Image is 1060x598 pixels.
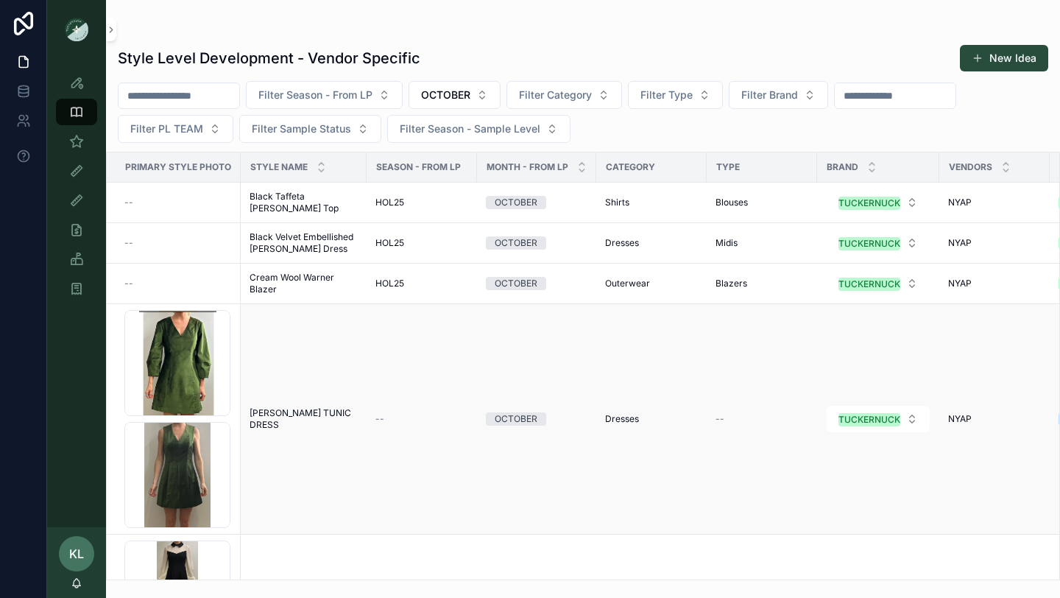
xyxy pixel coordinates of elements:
[250,161,308,173] span: Style Name
[69,545,84,563] span: KL
[715,237,808,249] a: Midis
[838,237,900,250] div: TUCKERNUCK
[948,237,972,249] span: NYAP
[605,197,629,208] span: Shirts
[375,197,404,208] span: HOL25
[124,278,232,289] a: --
[729,81,828,109] button: Select Button
[124,237,232,249] a: --
[250,272,358,295] a: Cream Wool Warner Blazer
[826,229,930,257] a: Select Button
[486,412,587,426] a: OCTOBER
[948,413,972,425] span: NYAP
[715,237,738,249] span: Midis
[47,59,106,321] div: scrollable content
[250,191,358,214] a: Black Taffeta [PERSON_NAME] Top
[118,48,420,68] h1: Style Level Development - Vendor Specific
[827,230,930,256] button: Select Button
[715,197,808,208] a: Blouses
[948,278,972,289] span: NYAP
[250,407,358,431] a: [PERSON_NAME] TUNIC DRESS
[124,237,133,249] span: --
[606,161,655,173] span: Category
[375,197,468,208] a: HOL25
[387,115,570,143] button: Select Button
[421,88,470,102] span: OCTOBER
[640,88,693,102] span: Filter Type
[827,161,858,173] span: Brand
[495,277,537,290] div: OCTOBER
[741,88,798,102] span: Filter Brand
[495,236,537,250] div: OCTOBER
[827,270,930,297] button: Select Button
[838,413,900,426] div: TUCKERNUCK
[519,88,592,102] span: Filter Category
[605,278,650,289] span: Outerwear
[605,237,698,249] a: Dresses
[715,413,808,425] a: --
[250,231,358,255] a: Black Velvet Embellished [PERSON_NAME] Dress
[605,413,639,425] span: Dresses
[375,237,468,249] a: HOL25
[838,197,900,210] div: TUCKERNUCK
[495,196,537,209] div: OCTOBER
[827,406,930,432] button: Select Button
[948,278,1041,289] a: NYAP
[826,405,930,433] a: Select Button
[826,189,930,217] a: Select Button
[948,413,1041,425] a: NYAP
[376,161,461,173] span: Season - From LP
[486,196,587,209] a: OCTOBER
[258,88,372,102] span: Filter Season - From LP
[375,237,404,249] span: HOL25
[487,161,568,173] span: Month - From LP
[486,236,587,250] a: OCTOBER
[124,197,133,208] span: --
[960,45,1048,71] button: New Idea
[118,115,233,143] button: Select Button
[826,270,930,298] a: Select Button
[375,413,384,425] span: --
[375,278,468,289] a: HOL25
[506,81,622,109] button: Select Button
[948,237,1041,249] a: NYAP
[715,413,724,425] span: --
[605,278,698,289] a: Outerwear
[375,413,468,425] a: --
[605,237,639,249] span: Dresses
[239,115,381,143] button: Select Button
[124,197,232,208] a: --
[495,412,537,426] div: OCTOBER
[948,197,1041,208] a: NYAP
[716,161,740,173] span: Type
[948,197,972,208] span: NYAP
[827,189,930,216] button: Select Button
[949,161,992,173] span: Vendors
[124,278,133,289] span: --
[400,122,540,136] span: Filter Season - Sample Level
[130,122,203,136] span: Filter PL TEAM
[125,161,231,173] span: Primary Style Photo
[838,278,900,291] div: TUCKERNUCK
[715,278,747,289] span: Blazers
[409,81,501,109] button: Select Button
[605,413,698,425] a: Dresses
[65,18,88,41] img: App logo
[246,81,403,109] button: Select Button
[628,81,723,109] button: Select Button
[715,278,808,289] a: Blazers
[252,122,351,136] span: Filter Sample Status
[486,277,587,290] a: OCTOBER
[605,197,698,208] a: Shirts
[715,197,748,208] span: Blouses
[375,278,404,289] span: HOL25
